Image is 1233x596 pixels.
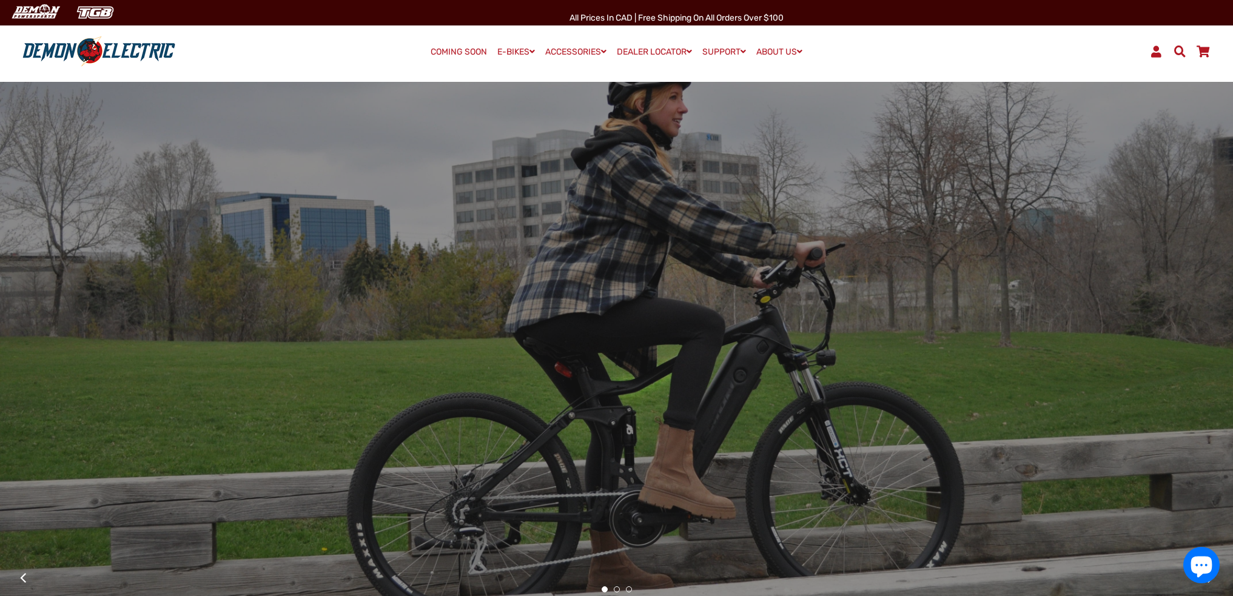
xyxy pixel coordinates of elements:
a: E-BIKES [493,43,539,61]
img: Demon Electric [6,2,64,22]
img: TGB Canada [70,2,120,22]
a: COMING SOON [426,44,491,61]
a: SUPPORT [698,43,750,61]
button: 1 of 3 [602,586,608,592]
button: 2 of 3 [614,586,620,592]
button: 3 of 3 [626,586,632,592]
a: ABOUT US [752,43,807,61]
a: ACCESSORIES [541,43,611,61]
span: All Prices in CAD | Free shipping on all orders over $100 [569,13,784,23]
a: DEALER LOCATOR [613,43,696,61]
inbox-online-store-chat: Shopify online store chat [1180,547,1223,586]
img: Demon Electric logo [18,36,180,67]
